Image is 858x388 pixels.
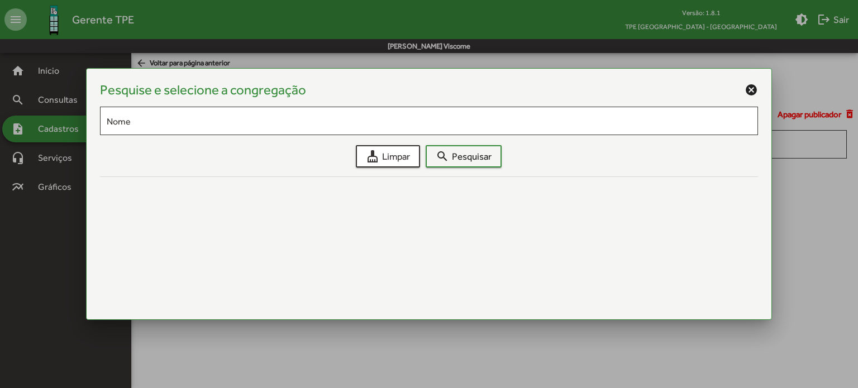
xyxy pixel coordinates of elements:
[356,145,420,167] button: Limpar
[745,83,758,97] mat-icon: cancel
[366,150,379,163] mat-icon: cleaning_services
[366,146,410,166] span: Limpar
[426,145,502,167] button: Pesquisar
[100,82,306,98] h4: Pesquise e selecione a congregação
[436,146,492,166] span: Pesquisar
[436,150,449,163] mat-icon: search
